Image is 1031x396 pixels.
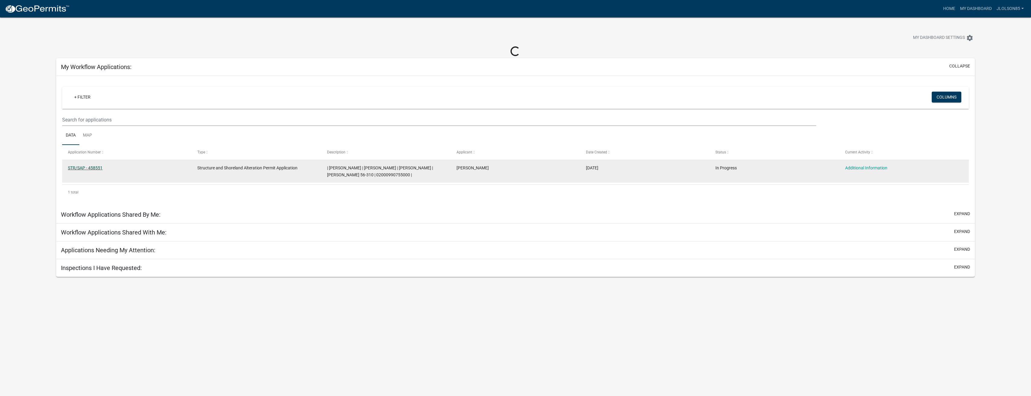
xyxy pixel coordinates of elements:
div: 1 total [62,185,969,200]
span: Description [327,150,345,154]
span: | Brittany Tollefson | JARED L OLSON | LINDSEY J OLSON | Walker 56-310 | 02000990755000 | [327,165,433,177]
a: Map [79,126,96,145]
span: Current Activity [845,150,870,154]
a: STR/SAP - 458551 [68,165,103,170]
h5: Inspections I Have Requested: [61,264,142,272]
div: collapse [56,76,975,206]
a: Additional Information [845,165,887,170]
datatable-header-cell: Type [192,145,321,159]
a: Home [941,3,958,14]
a: + Filter [69,92,95,102]
span: 08/03/2025 [586,165,598,170]
button: expand [954,228,970,235]
span: Type [197,150,205,154]
a: jlolson85 [994,3,1026,14]
span: Status [715,150,726,154]
span: My Dashboard Settings [913,34,965,42]
h5: Workflow Applications Shared With Me: [61,229,167,236]
button: My Dashboard Settingssettings [908,32,978,44]
span: Applicant [457,150,472,154]
button: expand [954,264,970,270]
datatable-header-cell: Applicant [451,145,580,159]
span: Application Number [68,150,101,154]
datatable-header-cell: Current Activity [839,145,969,159]
datatable-header-cell: Status [710,145,839,159]
h5: My Workflow Applications: [61,63,132,71]
button: collapse [949,63,970,69]
input: Search for applications [62,114,816,126]
span: Date Created [586,150,607,154]
span: Jared Lee Olson [457,165,489,170]
h5: Workflow Applications Shared By Me: [61,211,161,218]
button: expand [954,211,970,217]
button: Columns [932,92,961,102]
button: expand [954,246,970,253]
span: In Progress [715,165,737,170]
datatable-header-cell: Description [321,145,450,159]
datatable-header-cell: Application Number [62,145,192,159]
a: Data [62,126,79,145]
a: My Dashboard [958,3,994,14]
h5: Applications Needing My Attention: [61,247,155,254]
i: settings [966,34,973,42]
span: Structure and Shoreland Alteration Permit Application [197,165,298,170]
datatable-header-cell: Date Created [580,145,710,159]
